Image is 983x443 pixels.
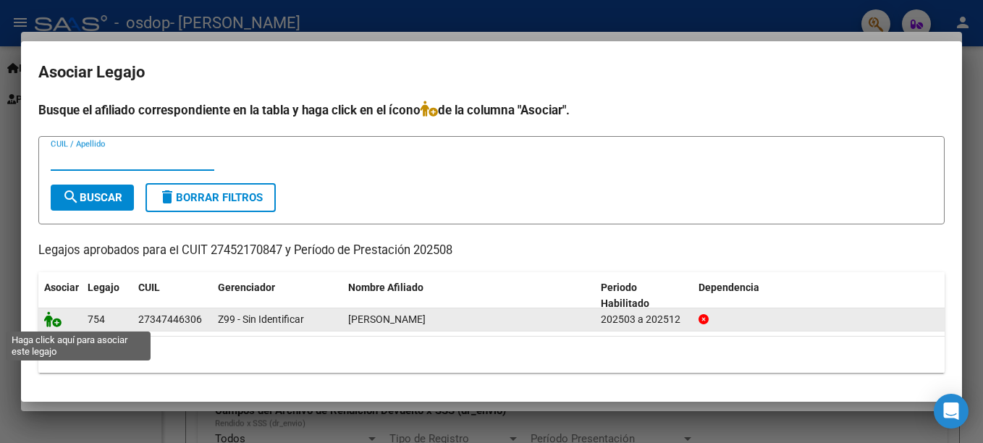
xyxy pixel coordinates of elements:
datatable-header-cell: Periodo Habilitado [595,272,693,320]
button: Borrar Filtros [145,183,276,212]
span: Legajo [88,282,119,293]
span: Asociar [44,282,79,293]
div: 202503 a 202512 [601,311,687,328]
span: Nombre Afiliado [348,282,423,293]
mat-icon: search [62,188,80,206]
div: 27347446306 [138,311,202,328]
datatable-header-cell: Legajo [82,272,132,320]
span: 754 [88,313,105,325]
datatable-header-cell: Asociar [38,272,82,320]
span: Buscar [62,191,122,204]
span: Z99 - Sin Identificar [218,313,304,325]
mat-icon: delete [159,188,176,206]
datatable-header-cell: Gerenciador [212,272,342,320]
button: Buscar [51,185,134,211]
div: Open Intercom Messenger [934,394,969,429]
datatable-header-cell: Nombre Afiliado [342,272,595,320]
h2: Asociar Legajo [38,59,945,86]
span: CUIL [138,282,160,293]
span: Gerenciador [218,282,275,293]
datatable-header-cell: CUIL [132,272,212,320]
span: Borrar Filtros [159,191,263,204]
span: Dependencia [699,282,759,293]
span: NICCOLINI MARIA ANTONELA [348,313,426,325]
h4: Busque el afiliado correspondiente en la tabla y haga click en el ícono de la columna "Asociar". [38,101,945,119]
p: Legajos aprobados para el CUIT 27452170847 y Período de Prestación 202508 [38,242,945,260]
span: Periodo Habilitado [601,282,649,310]
div: 1 registros [38,337,945,373]
datatable-header-cell: Dependencia [693,272,945,320]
